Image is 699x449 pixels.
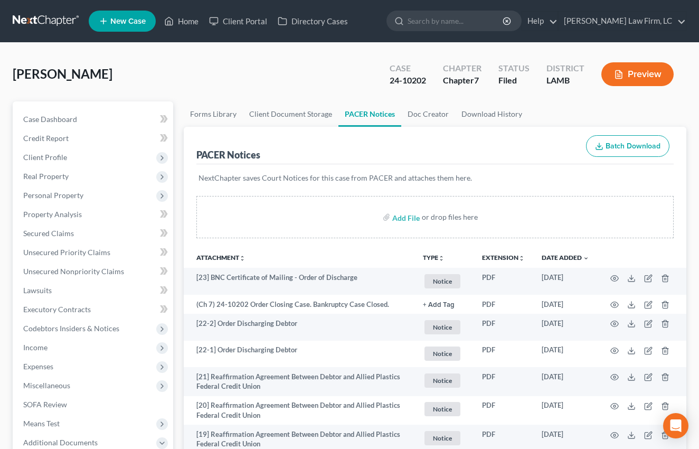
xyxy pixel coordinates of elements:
td: [DATE] [533,367,598,396]
span: Notice [424,347,460,361]
i: expand_more [583,255,589,261]
div: District [546,62,584,74]
td: [DATE] [533,341,598,368]
td: [23] BNC Certificate of Mailing - Order of Discharge [184,268,414,295]
a: Attachmentunfold_more [196,254,245,261]
div: LAMB [546,74,584,87]
span: Batch Download [606,142,660,151]
span: New Case [110,17,146,25]
button: Preview [601,62,674,86]
span: Notice [424,431,460,445]
span: SOFA Review [23,400,67,409]
i: unfold_more [518,255,525,261]
td: [21] Reaffirmation Agreement Between Debtor and Allied Plastics Federal Credit Union [184,367,414,396]
a: Notice [423,400,465,418]
td: PDF [474,367,533,396]
span: Credit Report [23,134,69,143]
span: Notice [424,320,460,334]
button: + Add Tag [423,302,455,308]
a: PACER Notices [338,101,401,127]
a: Notice [423,372,465,389]
td: [DATE] [533,314,598,341]
a: Executory Contracts [15,300,173,319]
a: SOFA Review [15,395,173,414]
span: Income [23,343,48,352]
span: Additional Documents [23,438,98,447]
a: Help [522,12,558,31]
i: unfold_more [239,255,245,261]
span: Expenses [23,362,53,371]
button: Batch Download [586,135,669,157]
p: NextChapter saves Court Notices for this case from PACER and attaches them here. [199,173,672,183]
a: Extensionunfold_more [482,254,525,261]
input: Search by name... [408,11,504,31]
div: Case [390,62,426,74]
div: PACER Notices [196,148,260,161]
td: (Ch 7) 24-10202 Order Closing Case. Bankruptcy Case Closed. [184,295,414,314]
a: [PERSON_NAME] Law Firm, LC [559,12,686,31]
div: or drop files here [422,212,478,222]
span: Means Test [23,419,60,428]
td: [20] Reaffirmation Agreement Between Debtor and Allied Plastics Federal Credit Union [184,396,414,425]
div: Open Intercom Messenger [663,413,688,438]
span: Client Profile [23,153,67,162]
a: Property Analysis [15,205,173,224]
a: Home [159,12,204,31]
a: Download History [455,101,528,127]
td: [DATE] [533,295,598,314]
div: Chapter [443,62,481,74]
span: Unsecured Priority Claims [23,248,110,257]
a: Date Added expand_more [542,254,589,261]
td: [DATE] [533,268,598,295]
a: + Add Tag [423,300,465,310]
span: Notice [424,402,460,416]
span: 7 [474,75,479,85]
a: Client Document Storage [243,101,338,127]
div: 24-10202 [390,74,426,87]
td: [22-1] Order Discharging Debtor [184,341,414,368]
a: Unsecured Priority Claims [15,243,173,262]
td: PDF [474,268,533,295]
a: Case Dashboard [15,110,173,129]
span: Notice [424,373,460,388]
a: Notice [423,319,465,336]
td: PDF [474,396,533,425]
span: Case Dashboard [23,115,77,124]
a: Directory Cases [272,12,353,31]
div: Chapter [443,74,481,87]
td: PDF [474,295,533,314]
a: Client Portal [204,12,272,31]
span: Unsecured Nonpriority Claims [23,267,124,276]
i: unfold_more [438,255,445,261]
span: Property Analysis [23,210,82,219]
div: Filed [498,74,530,87]
span: Notice [424,274,460,288]
a: Unsecured Nonpriority Claims [15,262,173,281]
td: PDF [474,314,533,341]
span: Miscellaneous [23,381,70,390]
span: Personal Property [23,191,83,200]
a: Notice [423,345,465,362]
span: Codebtors Insiders & Notices [23,324,119,333]
span: Executory Contracts [23,305,91,314]
div: Status [498,62,530,74]
a: Secured Claims [15,224,173,243]
button: TYPEunfold_more [423,255,445,261]
td: [DATE] [533,396,598,425]
a: Credit Report [15,129,173,148]
a: Notice [423,429,465,447]
a: Notice [423,273,465,290]
a: Forms Library [184,101,243,127]
a: Lawsuits [15,281,173,300]
span: Secured Claims [23,229,74,238]
span: Lawsuits [23,286,52,295]
span: [PERSON_NAME] [13,66,112,81]
td: PDF [474,341,533,368]
a: Doc Creator [401,101,455,127]
span: Real Property [23,172,69,181]
td: [22-2] Order Discharging Debtor [184,314,414,341]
